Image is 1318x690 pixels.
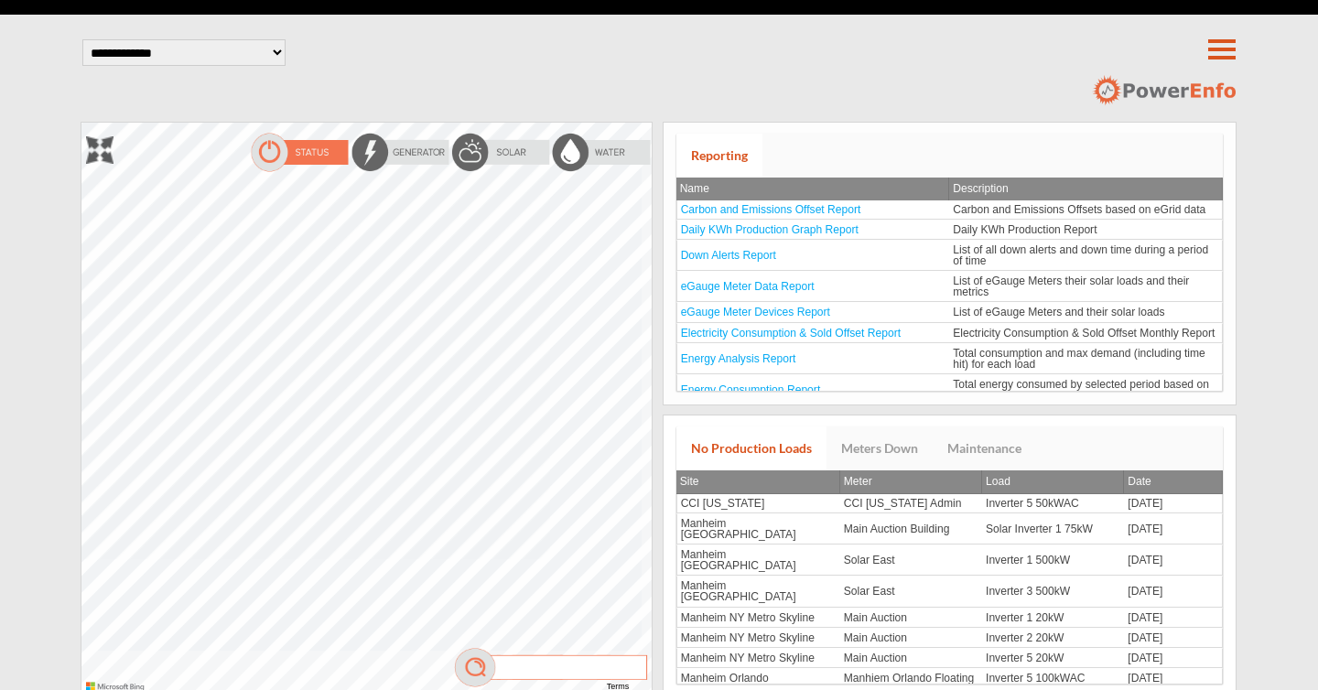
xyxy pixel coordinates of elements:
td: Inverter 3 500kW [982,576,1124,607]
a: No Production Loads [676,426,826,470]
img: solarOff.png [450,132,551,173]
td: Solar Inverter 1 75kW [982,513,1124,544]
td: List of all down alerts and down time during a period of time [949,240,1223,271]
td: [DATE] [1124,648,1223,668]
td: Solar East [840,576,982,607]
td: [DATE] [1124,576,1223,607]
img: energyOff.png [350,132,450,173]
td: CCI [US_STATE] [676,494,840,513]
a: eGauge Meter Devices Report [681,306,830,318]
td: Total consumption and max demand (including time hit) for each load [949,343,1223,374]
td: Inverter 1 20kW [982,608,1124,628]
img: waterOff.png [551,132,652,173]
th: Meter [840,470,982,494]
td: List of eGauge Meters their solar loads and their metrics [949,271,1223,302]
td: Inverter 2 20kW [982,628,1124,648]
a: Down Alerts Report [681,249,776,262]
td: Manheim NY Metro Skyline [676,648,840,668]
th: Name [676,178,950,200]
td: Manheim [GEOGRAPHIC_DATA] [676,576,840,607]
td: Manheim NY Metro Skyline [676,628,840,648]
a: Energy Consumption Report [681,383,821,396]
td: Manheim NY Metro Skyline [676,608,840,628]
img: mag.png [452,647,652,688]
span: Site [680,475,699,488]
a: Energy Analysis Report [681,352,796,365]
th: Load [982,470,1124,494]
th: Site [676,470,840,494]
td: [DATE] [1124,628,1223,648]
span: Name [680,182,709,195]
td: Manhiem Orlando Floating [840,668,982,688]
a: Electricity Consumption & Sold Offset Report [681,327,901,340]
td: Daily KWh Production Report [949,220,1223,240]
img: logo [1092,75,1236,106]
td: Inverter 5 20kW [982,648,1124,668]
td: Main Auction [840,628,982,648]
a: Maintenance [933,426,1036,470]
a: Daily KWh Production Graph Report [681,223,859,236]
td: Manheim Orlando [676,668,840,688]
td: [DATE] [1124,513,1223,544]
a: Meters Down [826,426,933,470]
td: [DATE] [1124,668,1223,688]
span: Meter [844,475,872,488]
td: Inverter 5 100kWAC [982,668,1124,688]
td: [DATE] [1124,608,1223,628]
td: CCI [US_STATE] Admin [840,494,982,513]
td: Inverter 1 500kW [982,544,1124,576]
td: List of eGauge Meters and their solar loads [949,302,1223,322]
td: Main Auction Building [840,513,982,544]
span: Load [986,475,1010,488]
td: Inverter 5 50kWAC [982,494,1124,513]
td: [DATE] [1124,494,1223,513]
td: Main Auction [840,608,982,628]
td: Electricity Consumption & Sold Offset Monthly Report [949,323,1223,343]
td: [DATE] [1124,544,1223,576]
a: Carbon and Emissions Offset Report [681,203,861,216]
td: Manheim [GEOGRAPHIC_DATA] [676,513,840,544]
th: Description [949,178,1223,200]
th: Date [1124,470,1223,494]
img: statusOn.png [249,132,350,173]
td: Total energy consumed by selected period based on a begin and end date [949,374,1223,405]
span: Description [953,182,1009,195]
a: eGauge Meter Data Report [681,280,815,293]
a: Reporting [676,134,762,178]
img: zoom.png [86,136,113,164]
td: Main Auction [840,648,982,668]
td: Solar East [840,544,982,576]
td: Carbon and Emissions Offsets based on eGrid data [949,200,1223,220]
td: Manheim [GEOGRAPHIC_DATA] [676,544,840,576]
span: Date [1128,475,1151,488]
